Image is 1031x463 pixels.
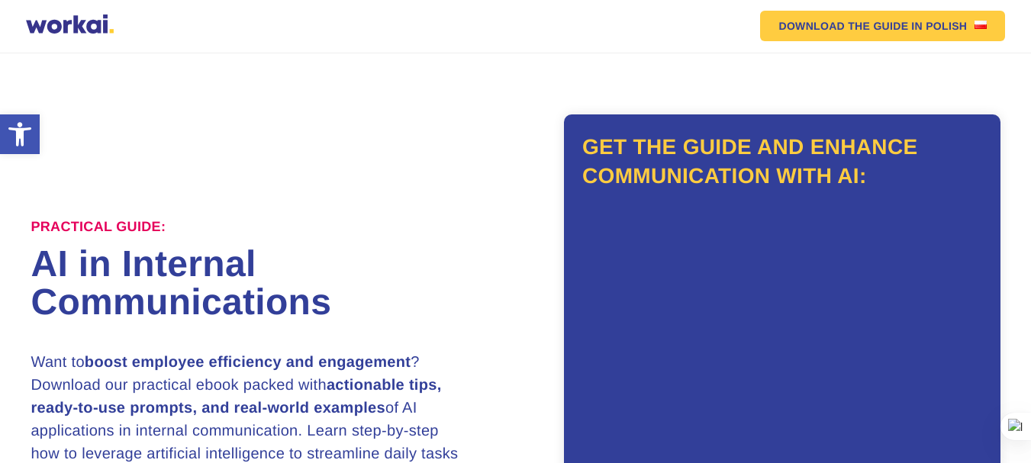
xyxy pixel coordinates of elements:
[85,354,411,371] strong: boost employee efficiency and engagement
[582,133,982,191] h2: Get the guide and enhance communication with AI:
[975,21,987,29] img: US flag
[778,21,908,31] em: DOWNLOAD THE GUIDE
[31,219,166,236] label: Practical Guide:
[760,11,1005,41] a: DOWNLOAD THE GUIDEIN POLISHUS flag
[31,246,515,322] h1: AI in Internal Communications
